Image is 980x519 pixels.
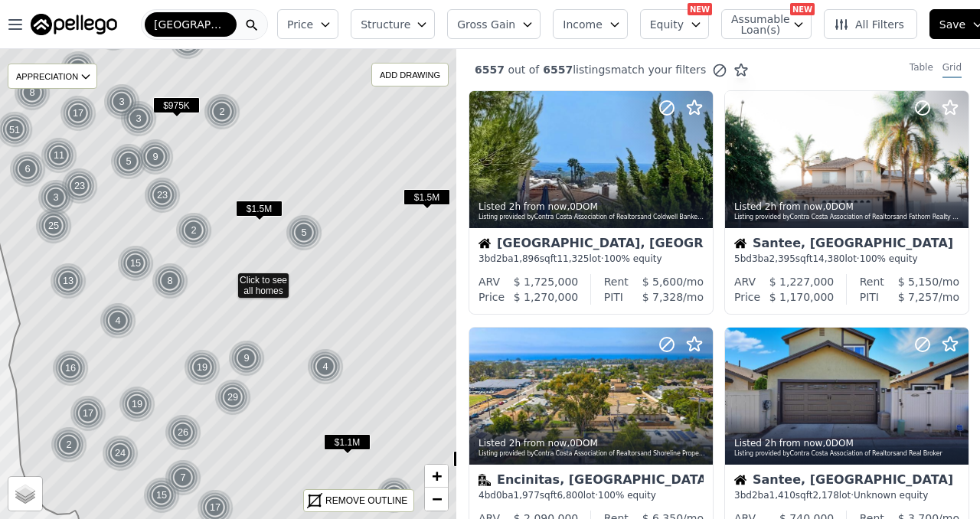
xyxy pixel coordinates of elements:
[939,17,965,32] span: Save
[35,207,72,244] div: 25
[41,137,78,174] img: g1.png
[277,9,338,39] button: Price
[228,340,266,377] img: g1.png
[765,438,823,449] time: 2025-09-18 17:35
[152,263,189,299] img: g1.png
[734,213,961,222] div: Listing provided by Contra Costa Association of Realtors and Fathom Realty Group, Inc
[60,95,96,132] div: 17
[324,434,371,456] div: $1.1M
[642,291,683,303] span: $ 7,328
[769,490,795,501] span: 1,410
[175,212,213,249] img: g1.png
[642,276,683,288] span: $ 5,600
[479,489,704,501] div: 4 bd 0 ba sqft lot · 100% equity
[453,451,500,467] span: $150K
[765,201,823,212] time: 2025-09-18 18:16
[563,17,603,32] span: Income
[731,14,780,35] span: Assumable Loan(s)
[70,395,106,432] div: 17
[184,349,220,386] div: 19
[103,83,141,120] img: g1.png
[137,139,175,175] img: g1.png
[143,477,181,514] img: g1.png
[51,426,87,463] div: 2
[236,201,283,217] span: $1.5M
[61,168,98,204] div: 23
[514,253,540,264] span: 1,896
[734,474,959,489] div: Santee, [GEOGRAPHIC_DATA]
[432,489,442,508] span: −
[403,189,450,211] div: $1.5M
[734,237,746,250] img: House
[514,276,579,288] span: $ 1,725,000
[204,93,241,130] img: g1.png
[860,274,884,289] div: Rent
[351,9,435,39] button: Structure
[38,179,74,216] div: 3
[286,214,322,251] div: 5
[102,435,139,472] div: 24
[734,489,959,501] div: 3 bd 2 ba sqft lot · Unknown equity
[8,64,97,89] div: APPRECIATION
[812,490,838,501] span: 2,178
[509,201,567,212] time: 2025-09-18 18:16
[403,189,450,205] span: $1.5M
[119,386,156,423] img: g1.png
[479,274,500,289] div: ARV
[110,143,147,180] div: 5
[175,212,212,249] div: 2
[110,143,148,180] img: g1.png
[734,201,961,213] div: Listed , 0 DOM
[214,379,252,416] img: g1.png
[629,274,704,289] div: /mo
[475,64,505,76] span: 6557
[214,379,251,416] div: 29
[425,488,448,511] a: Zoom out
[165,414,201,451] div: 26
[447,9,541,39] button: Gross Gain
[514,291,579,303] span: $ 1,270,000
[8,477,42,511] a: Layers
[325,494,407,508] div: REMOVE OUTLINE
[117,245,154,282] div: 15
[60,51,96,87] div: 3
[734,274,756,289] div: ARV
[204,93,240,130] div: 2
[50,263,87,299] img: g1.png
[479,213,705,222] div: Listing provided by Contra Costa Association of Realtors and Coldwell Banker Realty
[479,253,704,265] div: 3 bd 2 ba sqft lot · 100% equity
[372,64,448,86] div: ADD DRAWING
[61,168,99,204] img: g1.png
[734,237,959,253] div: Santee, [GEOGRAPHIC_DATA]
[117,245,155,282] img: g1.png
[287,17,313,32] span: Price
[236,201,283,223] div: $1.5M
[824,9,917,39] button: All Filters
[790,3,815,15] div: NEW
[9,151,47,188] img: g1.png
[456,62,749,78] div: out of listings
[734,474,746,486] img: House
[650,17,684,32] span: Equity
[479,437,705,449] div: Listed , 0 DOM
[479,449,705,459] div: Listing provided by Contra Costa Association of Realtors and Shoreline Properties
[153,97,200,119] div: $975K
[734,449,961,459] div: Listing provided by Contra Costa Association of Realtors and Real Broker
[120,100,157,137] div: 3
[479,289,505,305] div: Price
[514,490,540,501] span: 1,977
[721,9,812,39] button: Assumable Loan(s)
[942,61,962,78] div: Grid
[286,214,323,251] img: g1.png
[898,276,939,288] span: $ 5,150
[165,414,202,451] img: g1.png
[14,74,51,111] img: g1.png
[469,90,712,315] a: Listed 2h from now,0DOMListing provided byContra Costa Association of Realtorsand Coldwell Banker...
[479,237,491,250] img: House
[898,291,939,303] span: $ 7,257
[50,263,87,299] div: 13
[165,459,202,496] img: g1.png
[35,207,73,244] img: g1.png
[165,459,201,496] div: 7
[102,435,139,472] img: g1.png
